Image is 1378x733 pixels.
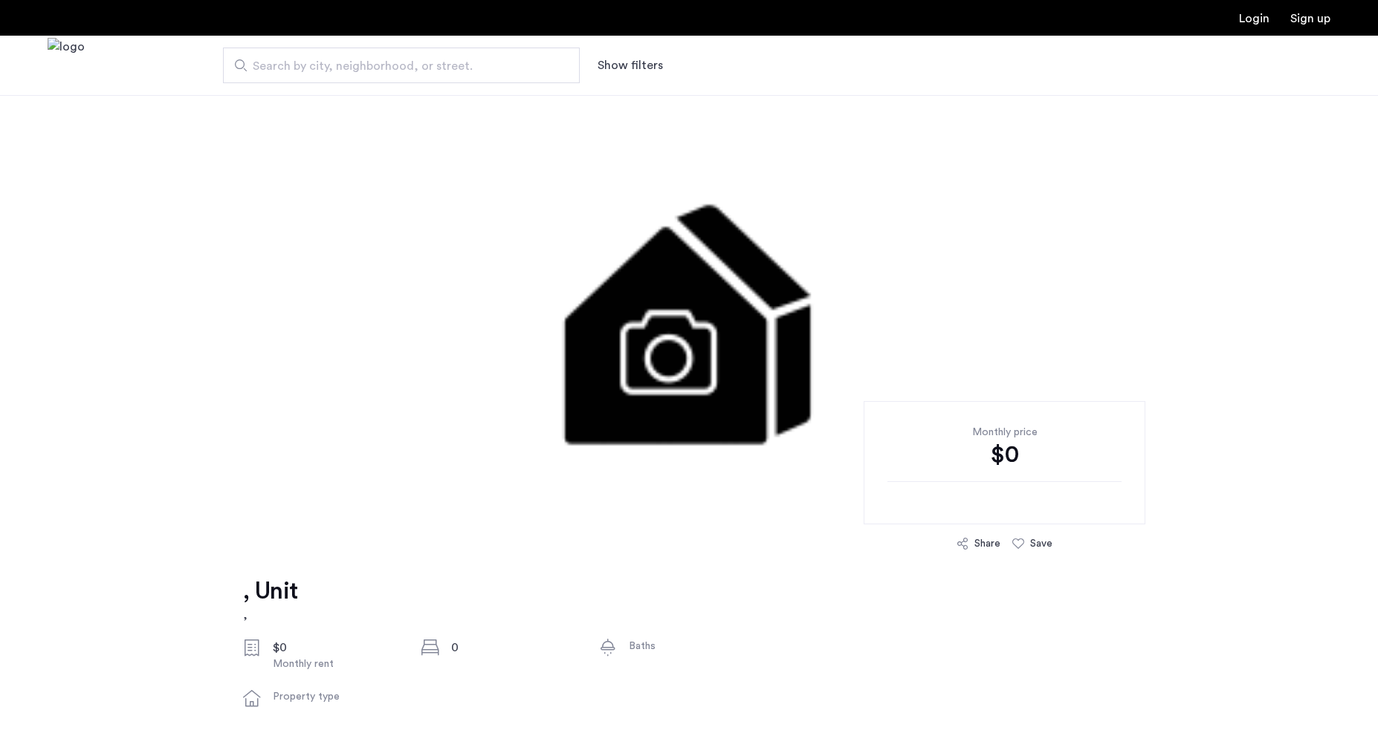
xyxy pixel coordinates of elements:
[451,639,576,657] div: 0
[887,440,1122,469] div: $0
[243,606,297,624] h2: ,
[48,38,85,94] a: Cazamio Logo
[1239,13,1269,25] a: Login
[629,639,754,654] div: Baths
[598,56,663,74] button: Show or hide filters
[1290,13,1330,25] a: Registration
[1030,536,1052,551] div: Save
[248,95,1130,541] img: 3.gif
[887,425,1122,440] div: Monthly price
[273,657,398,671] div: Monthly rent
[273,689,398,704] div: Property type
[273,639,398,657] div: $0
[243,576,297,624] a: , Unit,
[974,536,1000,551] div: Share
[223,48,580,83] input: Apartment Search
[48,38,85,94] img: logo
[253,57,538,75] span: Search by city, neighborhood, or street.
[243,576,297,606] h1: , Unit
